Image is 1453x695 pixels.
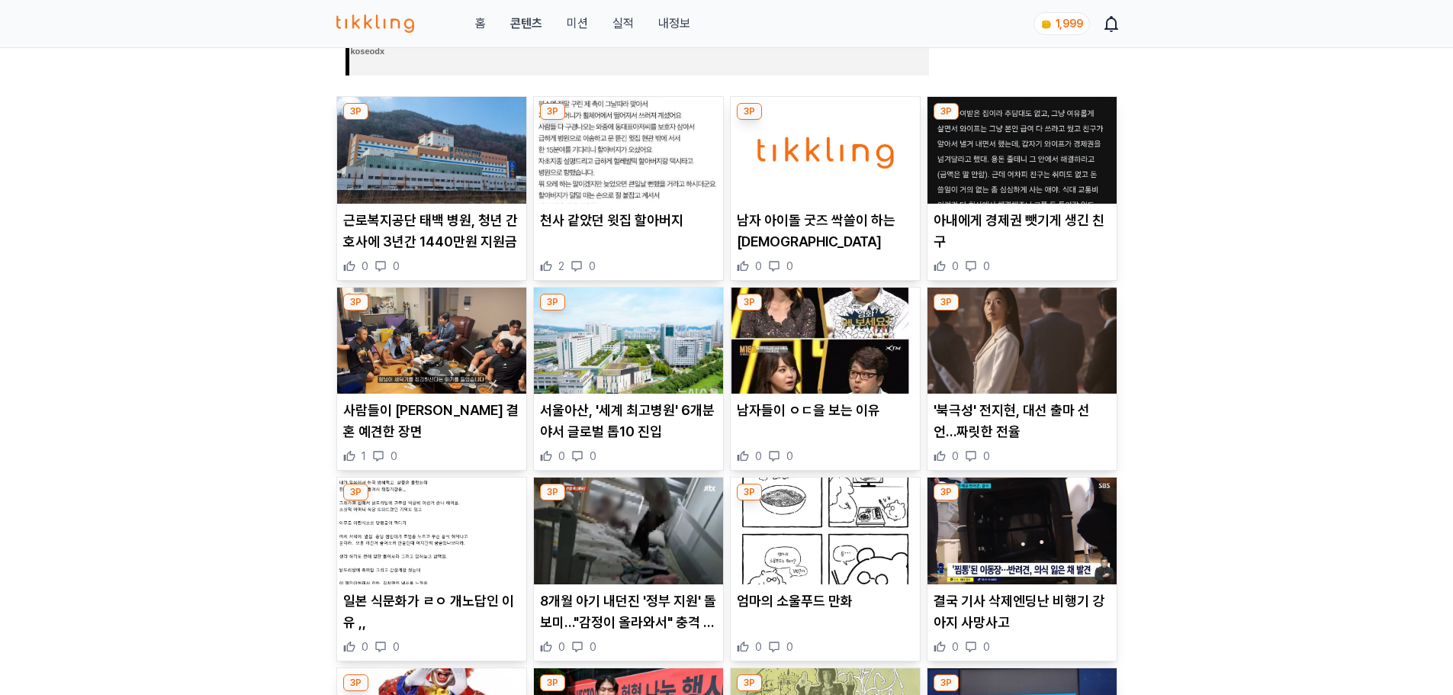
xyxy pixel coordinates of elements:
span: 2 [558,259,564,274]
span: 0 [983,449,990,464]
span: 0 [786,259,793,274]
span: 0 [755,449,762,464]
span: 0 [755,639,762,655]
span: 0 [786,639,793,655]
img: 천사 같았던 윗집 할아버지 [534,97,723,204]
div: 3P [934,674,959,691]
p: 근로복지공단 태백 병원, 청년 간호사에 3년간 1440만원 지원금 [343,210,520,253]
p: 아내에게 경제권 뺏기게 생긴 친구 [934,210,1111,253]
span: 0 [983,259,990,274]
p: 사람들이 [PERSON_NAME] 결혼 예견한 장면 [343,400,520,442]
img: 남자 아이돌 굿즈 싹쓸이 하는 중국인들 [731,97,920,204]
span: 0 [952,639,959,655]
p: 남자 아이돌 굿즈 싹쓸이 하는 [DEMOGRAPHIC_DATA] [737,210,914,253]
span: 0 [590,449,596,464]
span: 0 [362,259,368,274]
span: 0 [590,639,596,655]
div: 3P '북극성' 전지현, 대선 출마 선언…짜릿한 전율 '북극성' 전지현, 대선 출마 선언…짜릿한 전율 0 0 [927,287,1117,471]
span: koseodx in Taboola advertising section [351,43,385,60]
div: 3P [737,674,762,691]
a: coin 1,999 [1033,12,1087,35]
div: 3P [934,103,959,120]
span: 0 [558,449,565,464]
p: 엄마의 소울푸드 만화 [737,590,914,612]
div: 3P [737,103,762,120]
span: 0 [362,639,368,655]
div: 3P [934,484,959,500]
span: 0 [589,259,596,274]
div: 3P [737,294,762,310]
span: 0 [558,639,565,655]
div: 3P 서울아산, '세계 최고병원' 6개분야서 글로벌 톱10 진입 서울아산, '세계 최고병원' 6개분야서 글로벌 톱10 진입 0 0 [533,287,724,471]
p: 일본 식문화가 ㄹㅇ 개노답인 이유 ,, [343,590,520,633]
span: 0 [983,639,990,655]
img: 엄마의 소울푸드 만화 [731,478,920,584]
p: 남자들이 ㅇㄷ을 보는 이유 [737,400,914,421]
a: 내정보 [658,14,690,33]
div: 3P 남자들이 ㅇㄷ을 보는 이유 남자들이 ㅇㄷ을 보는 이유 0 0 [730,287,921,471]
a: 80대도 현역! 일본 제약회사가 개발한 ‘다음 날 아침 샘솟는 에너지 보조제’ 단 3일 만에 느껴지는 에너지!koseodx in Taboola advertising section [346,31,929,90]
div: 3P [540,484,565,500]
div: 3P [343,294,368,310]
div: 3P 결국 기사 삭제엔딩난 비행기 강아지 사망사고 결국 기사 삭제엔딩난 비행기 강아지 사망사고 0 0 [927,477,1117,661]
div: 3P 사람들이 김종국 결혼 예견한 장면 사람들이 [PERSON_NAME] 결혼 예견한 장면 1 0 [336,287,527,471]
div: 3P 엄마의 소울푸드 만화 엄마의 소울푸드 만화 0 0 [730,477,921,661]
div: 3P 아내에게 경제권 뺏기게 생긴 친구 아내에게 경제권 뺏기게 생긴 친구 0 0 [927,96,1117,281]
a: 홈 [475,14,486,33]
span: 0 [755,259,762,274]
div: 3P 근로복지공단 태백 병원, 청년 간호사에 3년간 1440만원 지원금 근로복지공단 태백 병원, 청년 간호사에 3년간 1440만원 지원금 0 0 [336,96,527,281]
span: 0 [786,449,793,464]
p: 8개월 아기 내던진 '정부 지원' 돌보미…"감정이 올라와서" 충격 변명 [540,590,717,633]
img: 결국 기사 삭제엔딩난 비행기 강아지 사망사고 [927,478,1117,584]
span: 0 [952,449,959,464]
img: 8개월 아기 내던진 '정부 지원' 돌보미…"감정이 올라와서" 충격 변명 [534,478,723,584]
span: 0 [393,639,400,655]
a: 실적 [612,14,634,33]
span: 1 [362,449,366,464]
div: 3P [343,674,368,691]
img: coin [1040,18,1053,31]
p: 서울아산, '세계 최고병원' 6개분야서 글로벌 톱10 진입 [540,400,717,442]
div: 3P [343,484,368,500]
img: 남자들이 ㅇㄷ을 보는 이유 [731,288,920,394]
p: '북극성' 전지현, 대선 출마 선언…짜릿한 전율 [934,400,1111,442]
img: 아내에게 경제권 뺏기게 생긴 친구 [927,97,1117,204]
div: 3P [540,103,565,120]
span: 1,999 [1056,18,1083,30]
img: '북극성' 전지현, 대선 출마 선언…짜릿한 전율 [927,288,1117,394]
div: 3P 천사 같았던 윗집 할아버지 천사 같았던 윗집 할아버지 2 0 [533,96,724,281]
img: 서울아산, '세계 최고병원' 6개분야서 글로벌 톱10 진입 [534,288,723,394]
img: 티끌링 [336,14,415,33]
button: 미션 [567,14,588,33]
span: 0 [393,259,400,274]
img: 근로복지공단 태백 병원, 청년 간호사에 3년간 1440만원 지원금 [337,97,526,204]
div: 3P 남자 아이돌 굿즈 싹쓸이 하는 중국인들 남자 아이돌 굿즈 싹쓸이 하는 [DEMOGRAPHIC_DATA] 0 0 [730,96,921,281]
div: 3P [934,294,959,310]
p: 결국 기사 삭제엔딩난 비행기 강아지 사망사고 [934,590,1111,633]
div: 3P [343,103,368,120]
div: 3P [540,294,565,310]
span: 0 [391,449,397,464]
img: 사람들이 김종국 결혼 예견한 장면 [337,288,526,394]
div: 3P 8개월 아기 내던진 '정부 지원' 돌보미…"감정이 올라와서" 충격 변명 8개월 아기 내던진 '정부 지원' 돌보미…"감정이 올라와서" 충격 변명 0 0 [533,477,724,661]
div: 3P [540,674,565,691]
div: 3P 일본 식문화가 ㄹㅇ 개노답인 이유 ,, 일본 식문화가 ㄹㅇ 개노답인 이유 ,, 0 0 [336,477,527,661]
a: 콘텐츠 [510,14,542,33]
span: 0 [952,259,959,274]
img: 일본 식문화가 ㄹㅇ 개노답인 이유 ,, [337,478,526,584]
p: 천사 같았던 윗집 할아버지 [540,210,717,231]
div: 3P [737,484,762,500]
